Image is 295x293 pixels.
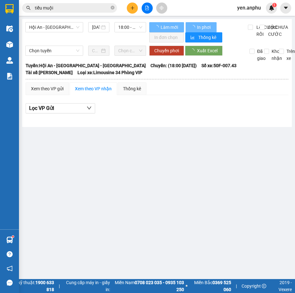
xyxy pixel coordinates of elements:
[185,32,222,42] button: bar-chartThống kê
[111,6,114,10] span: close-circle
[186,285,187,287] span: ⚪️
[74,5,166,13] div: [PERSON_NAME]
[198,34,217,41] span: Thống kê
[236,283,237,290] span: |
[262,284,266,288] span: copyright
[145,6,149,10] span: file-add
[127,3,138,14] button: plus
[186,22,217,32] button: In phơi
[255,48,268,62] span: Đã giao
[156,3,167,14] button: aim
[191,25,196,29] span: loading
[159,6,164,10] span: aim
[65,279,110,293] span: Cung cấp máy in - giấy in:
[59,283,60,290] span: |
[197,24,212,31] span: In phơi
[201,62,237,69] span: Số xe: 50F-007.43
[123,85,141,92] div: Thống kê
[151,62,197,69] span: Chuyến: (18:00 [DATE])
[232,4,266,12] span: yen.anphu
[74,29,83,36] span: DĐ:
[6,237,13,243] img: warehouse-icon
[5,5,70,20] div: [GEOGRAPHIC_DATA]
[74,13,166,21] div: [PERSON_NAME]
[75,85,112,92] div: Xem theo VP nhận
[189,279,231,293] span: Miền Bắc
[5,20,70,29] div: 0372926336
[280,3,291,14] button: caret-down
[272,3,277,7] sup: 1
[185,46,223,56] button: Xuất Excel
[77,69,142,76] span: Loại xe: Limousine 34 Phòng VIP
[283,5,289,11] span: caret-down
[269,48,285,62] span: Kho nhận
[190,35,196,40] span: bar-chart
[6,73,13,80] img: solution-icon
[29,46,79,55] span: Chọn tuyến
[273,3,275,7] span: 1
[5,5,15,12] span: Gửi:
[87,105,92,111] span: down
[142,3,153,14] button: file-add
[149,46,184,56] button: Chuyển phơi
[35,4,109,11] input: Tìm tên, số ĐT hoặc mã đơn
[92,24,100,31] input: 14/09/2025
[12,236,14,238] sup: 1
[6,57,13,64] img: warehouse-icon
[112,279,184,293] span: Miền Nam
[118,46,142,55] span: Chọn chuyến
[26,69,73,76] span: Tài xế: [PERSON_NAME]
[26,6,31,10] span: search
[269,5,274,11] img: icon-new-feature
[26,63,146,68] b: Tuyến: Hội An - [GEOGRAPHIC_DATA] - [GEOGRAPHIC_DATA]
[74,6,89,13] span: Nhận:
[149,22,184,32] button: Làm mới
[7,265,13,271] span: notification
[154,25,160,29] span: loading
[161,24,179,31] span: Làm mới
[266,24,289,38] span: Lọc CHƯA CƯỚC
[29,104,54,112] span: Lọc VP Gửi
[6,41,13,48] img: warehouse-icon
[74,21,166,29] div: 0798898777
[118,22,142,32] span: 18:00 - 50F-007.43
[212,280,231,292] strong: 0369 525 060
[35,280,54,292] strong: 1900 633 818
[26,103,95,113] button: Lọc VP Gửi
[7,251,13,257] span: question-circle
[6,25,13,32] img: warehouse-icon
[92,47,100,54] input: Chọn ngày
[135,280,184,292] strong: 0708 023 035 - 0935 103 250
[74,36,166,48] span: [GEOGRAPHIC_DATA]
[31,85,64,92] div: Xem theo VP gửi
[5,4,14,14] img: logo-vxr
[111,5,114,11] span: close-circle
[130,6,135,10] span: plus
[149,32,184,42] button: In đơn chọn
[29,22,79,32] span: Hội An - Nha Trang - Đà Lạt
[254,24,278,38] span: Lọc CƯỚC RỒI
[7,280,13,286] span: message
